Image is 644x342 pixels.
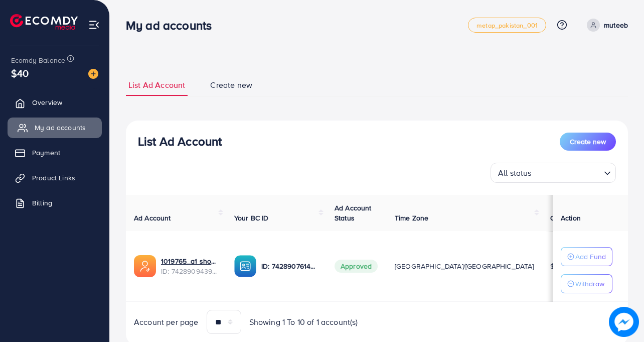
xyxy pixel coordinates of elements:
p: ID: 7428907614492246017 [261,260,318,272]
a: Overview [8,92,102,112]
span: Ad Account Status [335,203,372,223]
a: Billing [8,193,102,213]
a: My ad accounts [8,118,102,138]
p: Withdraw [575,278,604,290]
span: My ad accounts [35,123,86,133]
p: muteeb [604,19,628,31]
span: Action [561,213,581,223]
span: ID: 7428909439186518017 [161,266,218,276]
img: ic-ba-acc.ded83a64.svg [234,255,256,277]
img: menu [88,19,100,31]
a: 1019765_a1 shopping store_1729677775424 [161,256,218,266]
span: Product Links [32,173,75,183]
span: Ecomdy Balance [11,55,65,65]
span: Your BC ID [234,213,269,223]
span: $40 [11,66,29,80]
span: Create new [570,137,606,147]
button: Withdraw [561,274,612,293]
span: [GEOGRAPHIC_DATA]/[GEOGRAPHIC_DATA] [395,261,534,271]
span: Approved [335,260,378,273]
div: <span class='underline'>1019765_a1 shopping store_1729677775424</span></br>7428909439186518017 [161,256,218,277]
button: Create new [560,133,616,151]
img: image [88,69,98,79]
img: logo [10,14,78,30]
a: muteeb [583,19,628,32]
span: List Ad Account [128,79,185,91]
h3: My ad accounts [126,18,220,33]
span: Time Zone [395,213,428,223]
span: Overview [32,97,62,107]
span: metap_pakistan_001 [476,22,538,29]
a: Product Links [8,168,102,188]
input: Search for option [535,164,600,180]
div: Search for option [491,163,616,183]
button: Add Fund [561,247,612,266]
span: Billing [32,198,52,208]
span: Create new [210,79,252,91]
span: Ad Account [134,213,171,223]
span: All status [496,166,534,180]
span: Payment [32,148,60,158]
img: ic-ads-acc.e4c84228.svg [134,255,156,277]
a: metap_pakistan_001 [468,18,546,33]
p: Add Fund [575,251,606,263]
span: Account per page [134,316,199,328]
img: image [609,307,639,337]
a: Payment [8,143,102,163]
h3: List Ad Account [138,134,222,149]
span: Showing 1 To 10 of 1 account(s) [249,316,358,328]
